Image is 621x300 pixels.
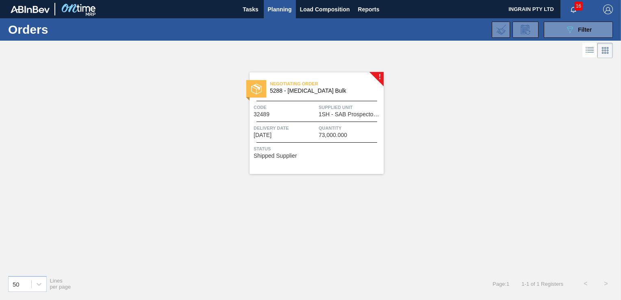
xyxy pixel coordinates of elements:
[268,4,292,14] span: Planning
[319,124,382,132] span: Quantity
[270,80,384,88] span: Negotiating Order
[8,25,125,34] h1: Orders
[319,103,382,111] span: Supplied Unit
[493,281,509,287] span: Page : 1
[251,84,262,94] img: status
[582,43,597,58] div: List Vision
[521,281,563,287] span: 1 - 1 of 1 Registers
[237,72,384,174] a: !statusNegotiating Order5288 - [MEDICAL_DATA] BulkCode32489Supplied Unit1SH - SAB Prospecton Brew...
[544,22,613,38] button: Filter
[560,4,586,15] button: Notifications
[254,153,297,159] span: Shipped Supplier
[574,2,583,11] span: 16
[13,280,20,287] div: 50
[254,124,317,132] span: Delivery Date
[254,103,317,111] span: Code
[575,274,596,294] button: <
[319,111,382,117] span: 1SH - SAB Prospecton Brewery
[358,4,380,14] span: Reports
[603,4,613,14] img: Logout
[11,6,50,13] img: TNhmsLtSVTkK8tSr43FrP2fwEKptu5GPRR3wAAAABJRU5ErkJggg==
[597,43,613,58] div: Card Vision
[254,111,269,117] span: 32489
[492,22,510,38] div: Import Order Negotiation
[242,4,260,14] span: Tasks
[319,132,347,138] span: 73,000.000
[50,278,71,290] span: Lines per page
[254,145,382,153] span: Status
[596,274,616,294] button: >
[512,22,538,38] div: Order Review Request
[254,132,271,138] span: 10/11/2025
[300,4,350,14] span: Load Composition
[578,26,592,33] span: Filter
[270,88,377,94] span: 5288 - Dextrose Bulk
